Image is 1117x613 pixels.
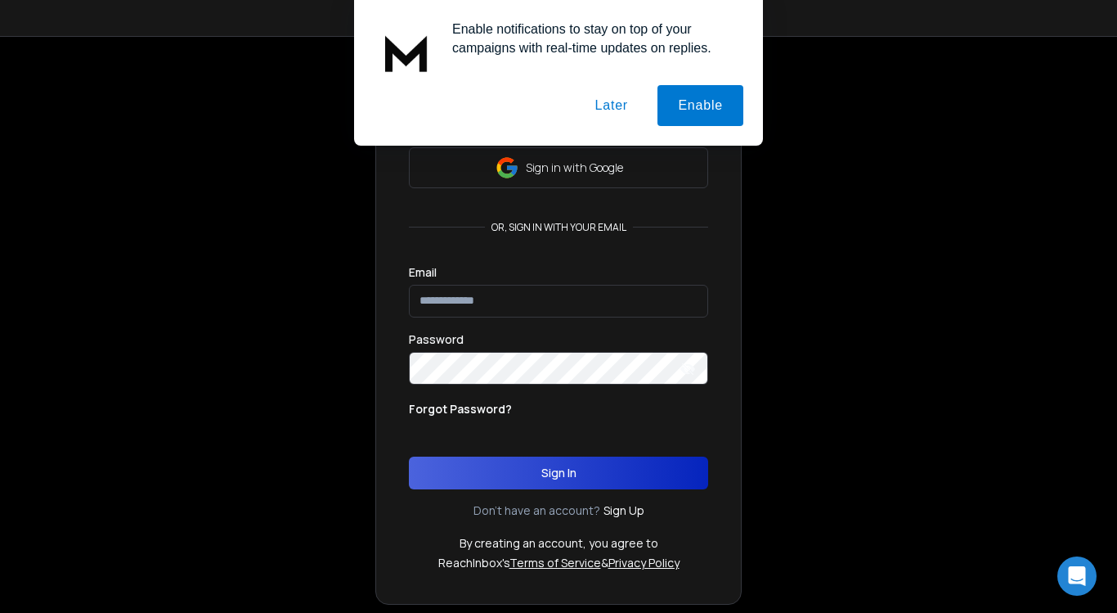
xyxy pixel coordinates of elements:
[409,334,464,345] label: Password
[409,457,708,489] button: Sign In
[526,160,623,176] p: Sign in with Google
[439,20,743,57] div: Enable notifications to stay on top of your campaigns with real-time updates on replies.
[1057,557,1097,596] div: Open Intercom Messenger
[374,20,439,85] img: notification icon
[409,147,708,188] button: Sign in with Google
[409,401,512,417] p: Forgot Password?
[509,555,601,570] a: Terms of Service
[460,535,658,552] p: By creating an account, you agree to
[657,85,743,126] button: Enable
[409,267,437,278] label: Email
[608,555,680,570] a: Privacy Policy
[438,555,680,571] p: ReachInbox's &
[603,503,644,519] a: Sign Up
[473,503,600,519] p: Don't have an account?
[574,85,648,126] button: Later
[485,221,633,234] p: or, sign in with your email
